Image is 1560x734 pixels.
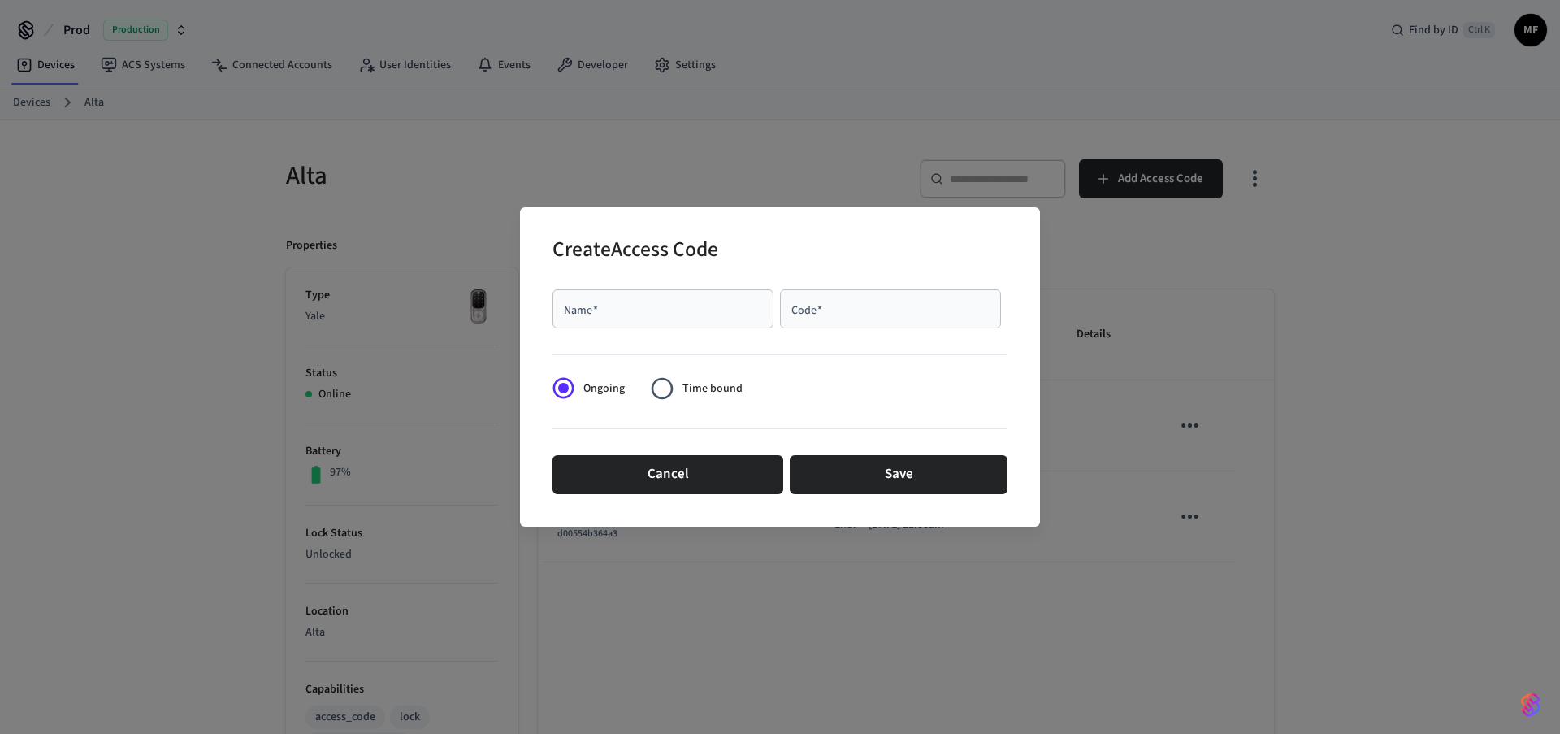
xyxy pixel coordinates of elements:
[682,380,743,397] span: Time bound
[552,227,718,276] h2: Create Access Code
[552,455,783,494] button: Cancel
[790,455,1007,494] button: Save
[1521,692,1540,718] img: SeamLogoGradient.69752ec5.svg
[583,380,625,397] span: Ongoing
